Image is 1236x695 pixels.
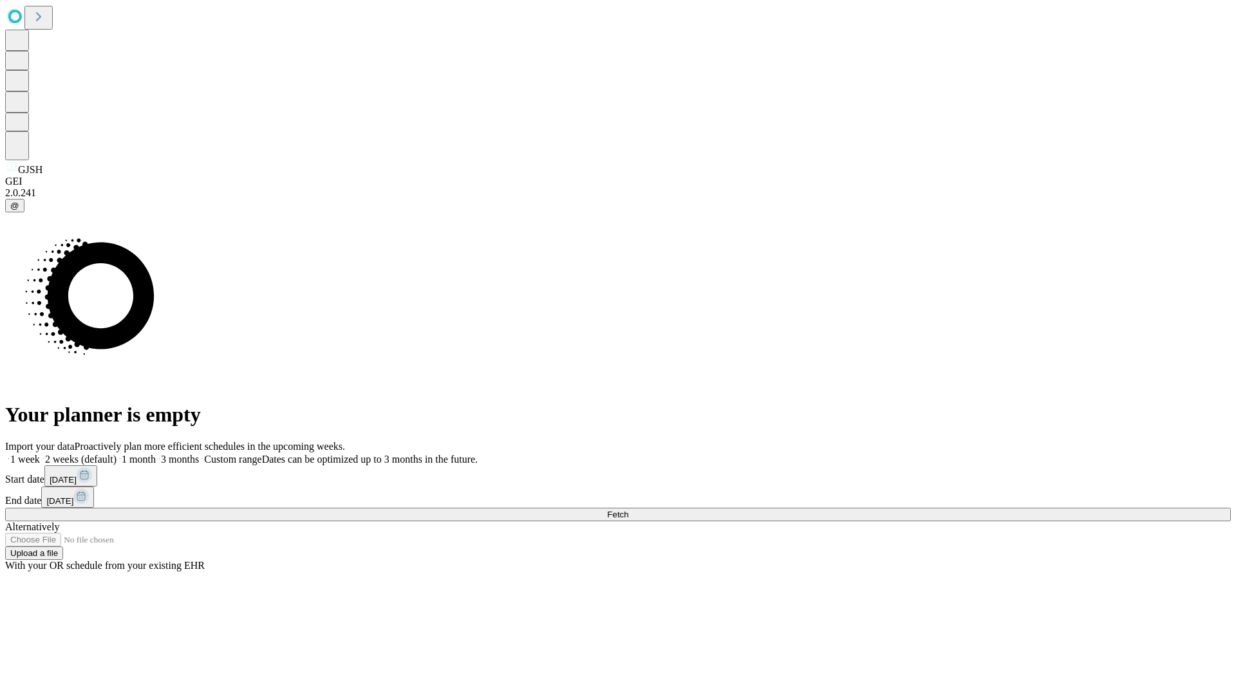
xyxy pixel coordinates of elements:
button: Upload a file [5,546,63,560]
h1: Your planner is empty [5,403,1231,427]
span: Fetch [607,510,628,519]
span: GJSH [18,164,42,175]
span: [DATE] [46,496,73,506]
button: @ [5,199,24,212]
span: With your OR schedule from your existing EHR [5,560,205,571]
button: [DATE] [44,465,97,486]
span: 1 week [10,454,40,465]
span: 2 weeks (default) [45,454,117,465]
div: Start date [5,465,1231,486]
span: 3 months [161,454,199,465]
span: Custom range [204,454,261,465]
div: 2.0.241 [5,187,1231,199]
button: [DATE] [41,486,94,508]
span: Dates can be optimized up to 3 months in the future. [262,454,478,465]
span: Import your data [5,441,75,452]
button: Fetch [5,508,1231,521]
span: Proactively plan more efficient schedules in the upcoming weeks. [75,441,345,452]
span: Alternatively [5,521,59,532]
span: 1 month [122,454,156,465]
span: [DATE] [50,475,77,485]
div: GEI [5,176,1231,187]
span: @ [10,201,19,210]
div: End date [5,486,1231,508]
